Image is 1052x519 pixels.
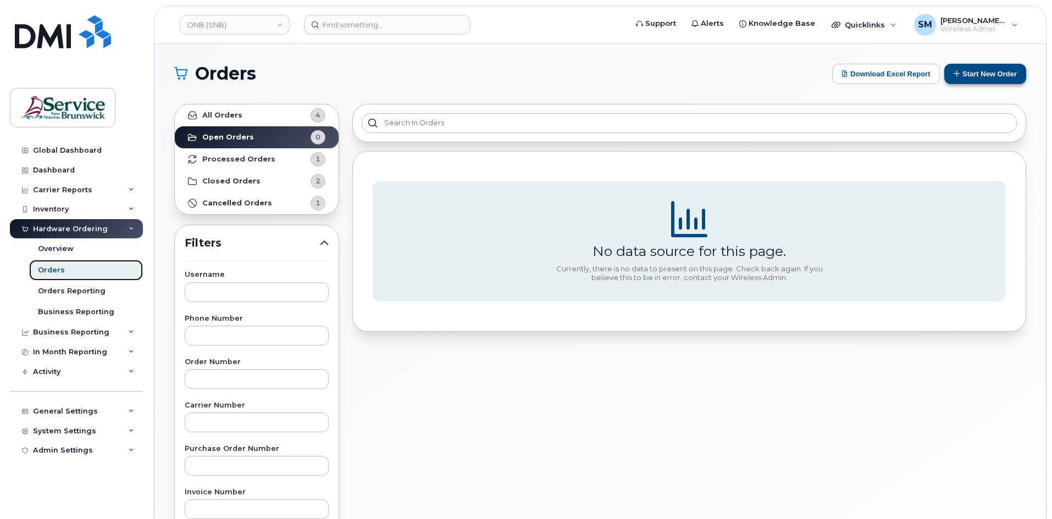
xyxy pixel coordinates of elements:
strong: Processed Orders [202,155,275,164]
span: 2 [315,176,320,186]
span: 1 [315,154,320,164]
label: Phone Number [185,315,329,322]
a: Open Orders0 [175,126,339,148]
a: Cancelled Orders1 [175,192,339,214]
div: No data source for this page. [593,243,786,259]
label: Order Number [185,359,329,366]
a: Closed Orders2 [175,170,339,192]
span: 4 [315,110,320,120]
label: Invoice Number [185,489,329,496]
span: Filters [185,235,320,251]
strong: Closed Orders [202,177,261,186]
button: Download Excel Report [832,64,940,84]
div: Currently, there is no data to present on this page. Check back again. If you believe this to be ... [552,265,827,282]
button: Start New Order [944,64,1026,84]
strong: Cancelled Orders [202,199,272,208]
span: 0 [315,132,320,142]
label: Purchase Order Number [185,445,329,453]
strong: Open Orders [202,133,254,142]
strong: All Orders [202,111,242,120]
input: Search in orders [362,113,1017,133]
a: Processed Orders1 [175,148,339,170]
label: Carrier Number [185,402,329,409]
span: 1 [315,198,320,208]
span: Orders [195,65,256,82]
a: All Orders4 [175,104,339,126]
label: Username [185,271,329,278]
